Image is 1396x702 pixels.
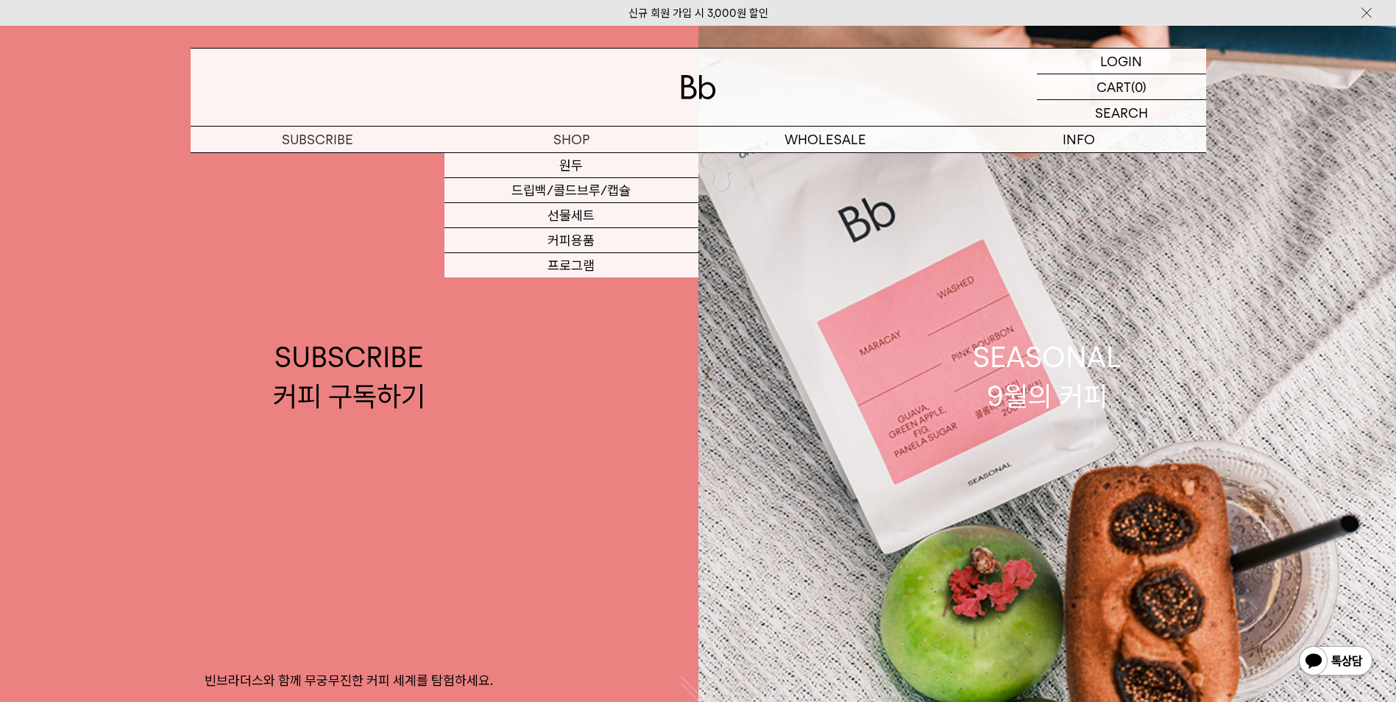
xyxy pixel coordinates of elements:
div: SUBSCRIBE 커피 구독하기 [273,338,425,416]
a: SHOP [444,127,698,152]
a: 원두 [444,153,698,178]
img: 로고 [681,75,716,99]
a: LOGIN [1037,49,1206,74]
div: SEASONAL 9월의 커피 [973,338,1122,416]
a: 프로그램 [444,253,698,278]
p: CART [1096,74,1131,99]
a: SUBSCRIBE [191,127,444,152]
a: 선물세트 [444,203,698,228]
p: (0) [1131,74,1147,99]
p: INFO [952,127,1206,152]
a: 커피용품 [444,228,698,253]
a: 신규 회원 가입 시 3,000원 할인 [628,7,768,20]
p: SEARCH [1095,100,1148,126]
img: 카카오톡 채널 1:1 채팅 버튼 [1297,645,1374,680]
a: 드립백/콜드브루/캡슐 [444,178,698,203]
a: CART (0) [1037,74,1206,100]
p: LOGIN [1100,49,1142,74]
p: WHOLESALE [698,127,952,152]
